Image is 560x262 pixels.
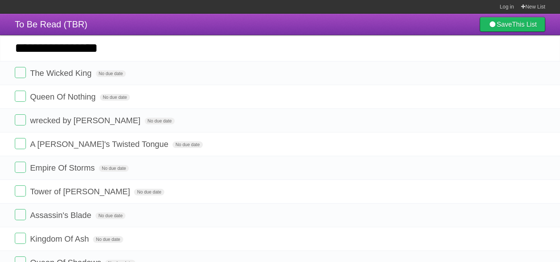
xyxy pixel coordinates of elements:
[93,236,123,243] span: No due date
[172,141,202,148] span: No due date
[15,233,26,244] label: Done
[99,165,129,172] span: No due date
[30,211,93,220] span: Assassin's Blade
[134,189,164,195] span: No due date
[30,92,97,101] span: Queen Of Nothing
[30,187,132,196] span: Tower of [PERSON_NAME]
[480,17,545,32] a: SaveThis List
[145,118,175,124] span: No due date
[15,162,26,173] label: Done
[512,21,537,28] b: This List
[15,209,26,220] label: Done
[96,70,126,77] span: No due date
[15,91,26,102] label: Done
[15,67,26,78] label: Done
[30,234,91,243] span: Kingdom Of Ash
[15,138,26,149] label: Done
[15,185,26,196] label: Done
[15,19,87,29] span: To Be Read (TBR)
[95,212,125,219] span: No due date
[30,68,93,78] span: The Wicked King
[30,116,142,125] span: wrecked by [PERSON_NAME]
[100,94,130,101] span: No due date
[30,140,170,149] span: A [PERSON_NAME]'s Twisted Tongue
[30,163,97,172] span: Empire Of Storms
[15,114,26,125] label: Done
